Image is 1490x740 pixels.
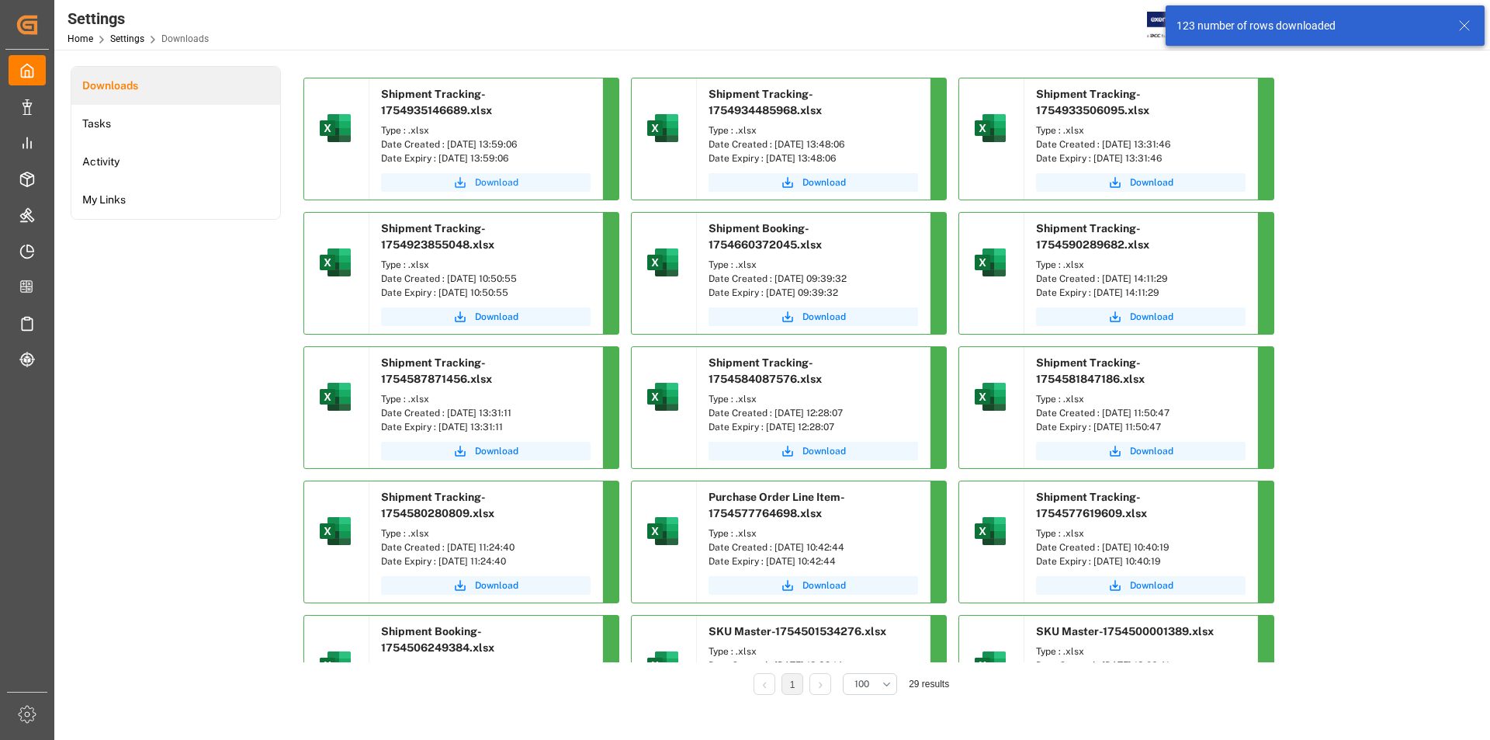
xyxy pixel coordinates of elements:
[709,307,918,326] button: Download
[709,406,918,420] div: Date Created : [DATE] 12:28:07
[71,105,280,143] a: Tasks
[381,286,591,300] div: Date Expiry : [DATE] 10:50:55
[1036,392,1246,406] div: Type : .xlsx
[1036,625,1214,638] span: SKU Master-1754500001389.xlsx
[909,679,949,690] span: 29 results
[709,420,918,434] div: Date Expiry : [DATE] 12:28:07
[709,286,918,300] div: Date Expiry : [DATE] 09:39:32
[381,258,591,272] div: Type : .xlsx
[1176,18,1443,34] div: 123 number of rows downloaded
[1036,286,1246,300] div: Date Expiry : [DATE] 14:11:29
[317,378,354,415] img: microsoft-excel-2019--v1.png
[709,173,918,192] button: Download
[709,576,918,595] button: Download
[381,272,591,286] div: Date Created : [DATE] 10:50:55
[802,310,846,324] span: Download
[709,88,822,116] span: Shipment Tracking-1754934485968.xlsx
[1036,526,1246,540] div: Type : .xlsx
[802,444,846,458] span: Download
[381,392,591,406] div: Type : .xlsx
[1036,576,1246,595] button: Download
[709,258,918,272] div: Type : .xlsx
[71,181,280,219] a: My Links
[972,109,1009,147] img: microsoft-excel-2019--v1.png
[1036,491,1147,519] span: Shipment Tracking-1754577619609.xlsx
[381,491,494,519] span: Shipment Tracking-1754580280809.xlsx
[1130,578,1173,592] span: Download
[1036,442,1246,460] button: Download
[809,673,831,695] li: Next Page
[709,644,918,658] div: Type : .xlsx
[110,33,144,44] a: Settings
[1036,307,1246,326] button: Download
[317,647,354,684] img: microsoft-excel-2019--v1.png
[381,173,591,192] button: Download
[1036,272,1246,286] div: Date Created : [DATE] 14:11:29
[1036,173,1246,192] button: Download
[790,679,795,690] a: 1
[709,625,886,638] span: SKU Master-1754501534276.xlsx
[381,420,591,434] div: Date Expiry : [DATE] 13:31:11
[1130,444,1173,458] span: Download
[781,673,803,695] li: 1
[475,444,518,458] span: Download
[644,109,681,147] img: microsoft-excel-2019--v1.png
[381,222,494,251] span: Shipment Tracking-1754923855048.xlsx
[1036,151,1246,165] div: Date Expiry : [DATE] 13:31:46
[1036,123,1246,137] div: Type : .xlsx
[644,647,681,684] img: microsoft-excel-2019--v1.png
[381,151,591,165] div: Date Expiry : [DATE] 13:59:06
[71,67,280,105] a: Downloads
[1036,644,1246,658] div: Type : .xlsx
[68,7,209,30] div: Settings
[381,88,492,116] span: Shipment Tracking-1754935146689.xlsx
[802,578,846,592] span: Download
[709,392,918,406] div: Type : .xlsx
[709,442,918,460] button: Download
[68,33,93,44] a: Home
[972,378,1009,415] img: microsoft-excel-2019--v1.png
[709,526,918,540] div: Type : .xlsx
[709,491,845,519] span: Purchase Order Line Item-1754577764698.xlsx
[802,175,846,189] span: Download
[1036,137,1246,151] div: Date Created : [DATE] 13:31:46
[317,244,354,281] img: microsoft-excel-2019--v1.png
[709,356,822,385] span: Shipment Tracking-1754584087576.xlsx
[1036,406,1246,420] div: Date Created : [DATE] 11:50:47
[972,244,1009,281] img: microsoft-excel-2019--v1.png
[644,244,681,281] img: microsoft-excel-2019--v1.png
[381,307,591,326] button: Download
[381,442,591,460] button: Download
[644,378,681,415] img: microsoft-excel-2019--v1.png
[1036,658,1246,672] div: Date Created : [DATE] 13:06:41
[475,310,518,324] span: Download
[644,512,681,550] img: microsoft-excel-2019--v1.png
[1036,554,1246,568] div: Date Expiry : [DATE] 10:40:19
[1036,356,1145,385] span: Shipment Tracking-1754581847186.xlsx
[709,540,918,554] div: Date Created : [DATE] 10:42:44
[1036,540,1246,554] div: Date Created : [DATE] 10:40:19
[1036,258,1246,272] div: Type : .xlsx
[381,661,591,675] div: Type : .xlsx
[709,151,918,165] div: Date Expiry : [DATE] 13:48:06
[475,578,518,592] span: Download
[381,123,591,137] div: Type : .xlsx
[381,576,591,595] button: Download
[381,356,492,385] span: Shipment Tracking-1754587871456.xlsx
[709,137,918,151] div: Date Created : [DATE] 13:48:06
[381,554,591,568] div: Date Expiry : [DATE] 11:24:40
[709,658,918,672] div: Date Created : [DATE] 13:32:14
[1130,175,1173,189] span: Download
[972,512,1009,550] img: microsoft-excel-2019--v1.png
